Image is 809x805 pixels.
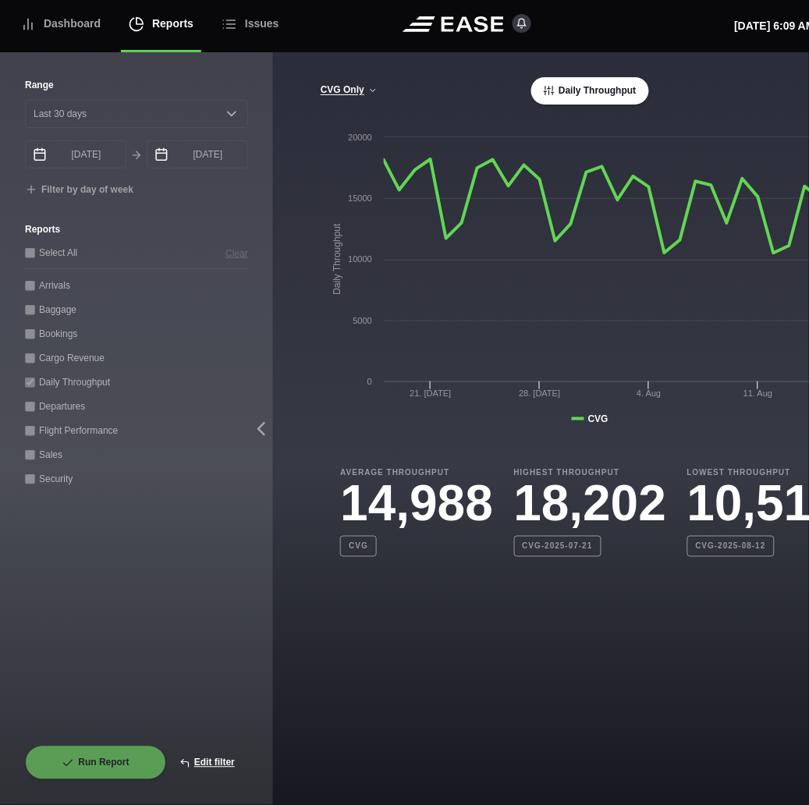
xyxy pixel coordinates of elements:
[514,536,601,557] b: CVG-2025-07-21
[353,316,372,325] text: 5000
[348,133,372,142] text: 20000
[743,388,772,398] tspan: 11. Aug
[340,466,493,478] b: Average Throughput
[340,536,377,557] b: CVG
[410,388,452,398] tspan: 21. [DATE]
[531,77,648,105] button: Daily Throughput
[348,193,372,203] text: 15000
[320,85,378,96] button: CVG Only
[367,377,372,386] text: 0
[225,245,248,261] button: Clear
[25,140,126,168] input: mm/dd/yyyy
[588,413,609,424] tspan: CVG
[166,746,248,780] button: Edit filter
[514,478,667,528] h3: 18,202
[25,184,133,197] button: Filter by day of week
[332,223,342,295] tspan: Daily Throughput
[637,388,661,398] tspan: 4. Aug
[520,388,561,398] tspan: 28. [DATE]
[25,222,248,236] label: Reports
[514,466,667,478] b: Highest Throughput
[25,78,248,92] label: Range
[147,140,248,168] input: mm/dd/yyyy
[348,254,372,264] text: 10000
[340,478,493,528] h3: 14,988
[687,536,775,557] b: CVG-2025-08-12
